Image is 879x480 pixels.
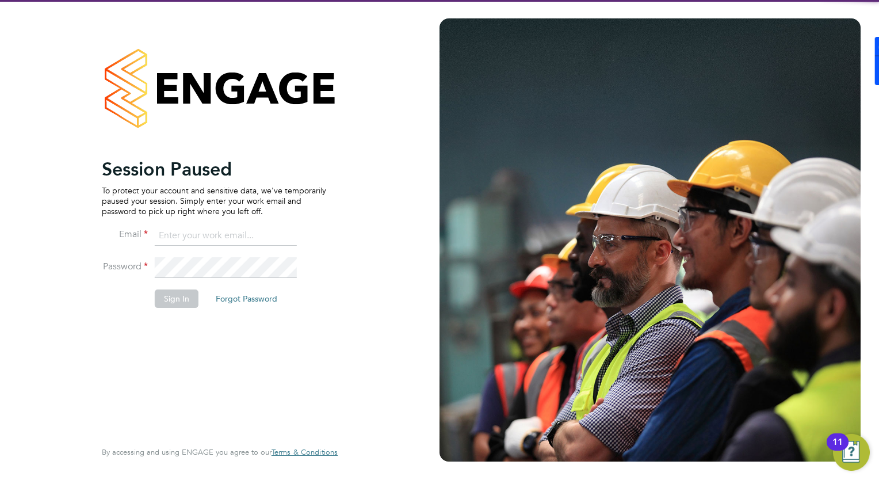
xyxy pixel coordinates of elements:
[272,448,338,457] a: Terms & Conditions
[102,228,148,241] label: Email
[102,261,148,273] label: Password
[102,185,326,217] p: To protect your account and sensitive data, we've temporarily paused your session. Simply enter y...
[102,447,338,457] span: By accessing and using ENGAGE you agree to our
[207,289,286,308] button: Forgot Password
[155,226,297,246] input: Enter your work email...
[155,289,198,308] button: Sign In
[832,442,843,457] div: 11
[272,447,338,457] span: Terms & Conditions
[833,434,870,471] button: Open Resource Center, 11 new notifications
[102,158,326,181] h2: Session Paused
